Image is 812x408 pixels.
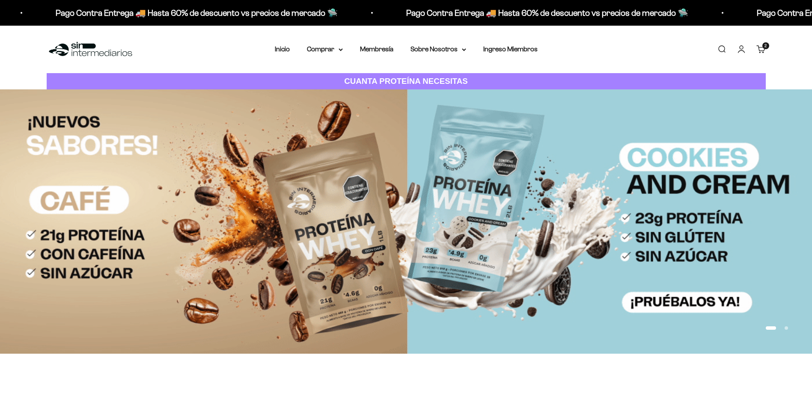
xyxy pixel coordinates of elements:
[764,44,767,48] span: 2
[483,45,538,53] a: Ingreso Miembros
[404,6,686,20] p: Pago Contra Entrega 🚚 Hasta 60% de descuento vs precios de mercado 🛸
[360,45,393,53] a: Membresía
[344,77,468,86] strong: CUANTA PROTEÍNA NECESITAS
[47,73,766,90] a: CUANTA PROTEÍNA NECESITAS
[54,6,336,20] p: Pago Contra Entrega 🚚 Hasta 60% de descuento vs precios de mercado 🛸
[410,44,466,55] summary: Sobre Nosotros
[275,45,290,53] a: Inicio
[307,44,343,55] summary: Comprar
